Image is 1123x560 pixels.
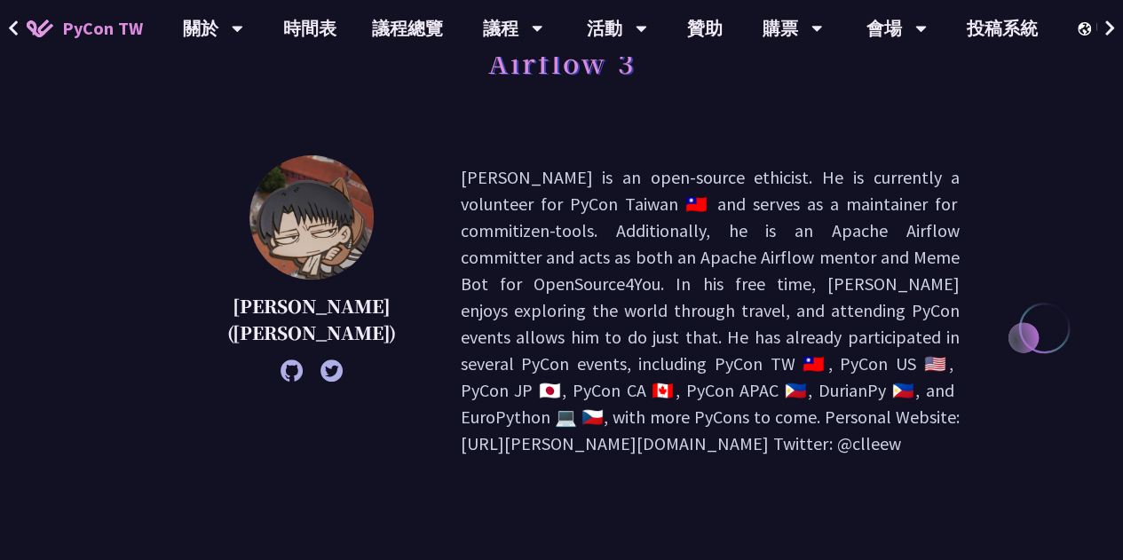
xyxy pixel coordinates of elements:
[9,6,161,51] a: PyCon TW
[1078,22,1095,35] img: Locale Icon
[461,164,960,457] p: [PERSON_NAME] is an open-source ethicist. He is currently a volunteer for PyCon Taiwan 🇹🇼 and ser...
[27,20,53,37] img: Home icon of PyCon TW 2025
[249,155,374,280] img: 李唯 (Wei Lee)
[208,293,416,346] p: [PERSON_NAME] ([PERSON_NAME])
[62,15,143,42] span: PyCon TW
